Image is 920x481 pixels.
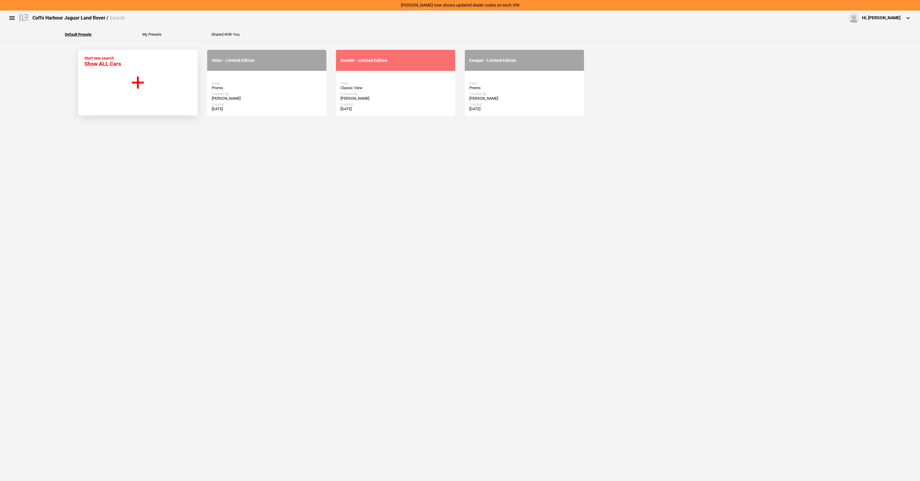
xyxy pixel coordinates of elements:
[469,92,580,96] div: Created By:
[212,92,322,96] div: Created By:
[469,96,580,101] div: [PERSON_NAME]
[862,15,900,21] div: Hi, [PERSON_NAME]
[84,56,121,67] div: Start new search
[212,107,322,111] div: [DATE]
[212,81,322,86] div: View:
[340,58,451,63] div: Stealth - Limited Edition
[78,50,198,116] button: Start new search Show ALL Cars
[340,107,451,111] div: [DATE]
[469,58,580,63] div: Evoque - Limited Edition
[340,102,451,107] div: Created:
[340,86,451,90] div: Classic View
[212,86,322,90] div: Promo
[65,32,92,36] button: Default Presets
[469,86,580,90] div: Promo
[469,102,580,107] div: Created:
[211,32,240,36] button: Shared With You
[340,96,451,101] div: [PERSON_NAME]
[84,61,121,67] span: Show ALL Cars
[340,92,451,96] div: Created By:
[212,102,322,107] div: Created:
[212,58,322,63] div: Velar - Limited Edition
[469,81,580,86] div: View:
[18,13,29,22] img: landrover.png
[110,15,125,21] span: Search
[340,81,451,86] div: View:
[32,15,125,21] div: Coffs Harbour Jaguar Land Rover /
[212,96,322,101] div: [PERSON_NAME]
[142,32,162,36] button: My Presets
[469,107,580,111] div: [DATE]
